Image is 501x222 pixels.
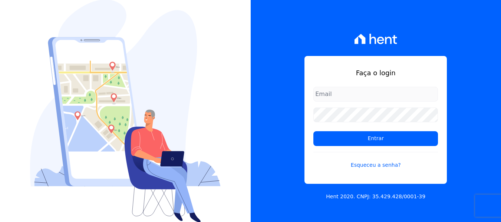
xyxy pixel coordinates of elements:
input: Entrar [313,131,438,146]
a: Esqueceu a senha? [313,152,438,169]
p: Hent 2020. CNPJ: 35.429.428/0001-39 [326,193,425,201]
input: Email [313,87,438,102]
h1: Faça o login [313,68,438,78]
